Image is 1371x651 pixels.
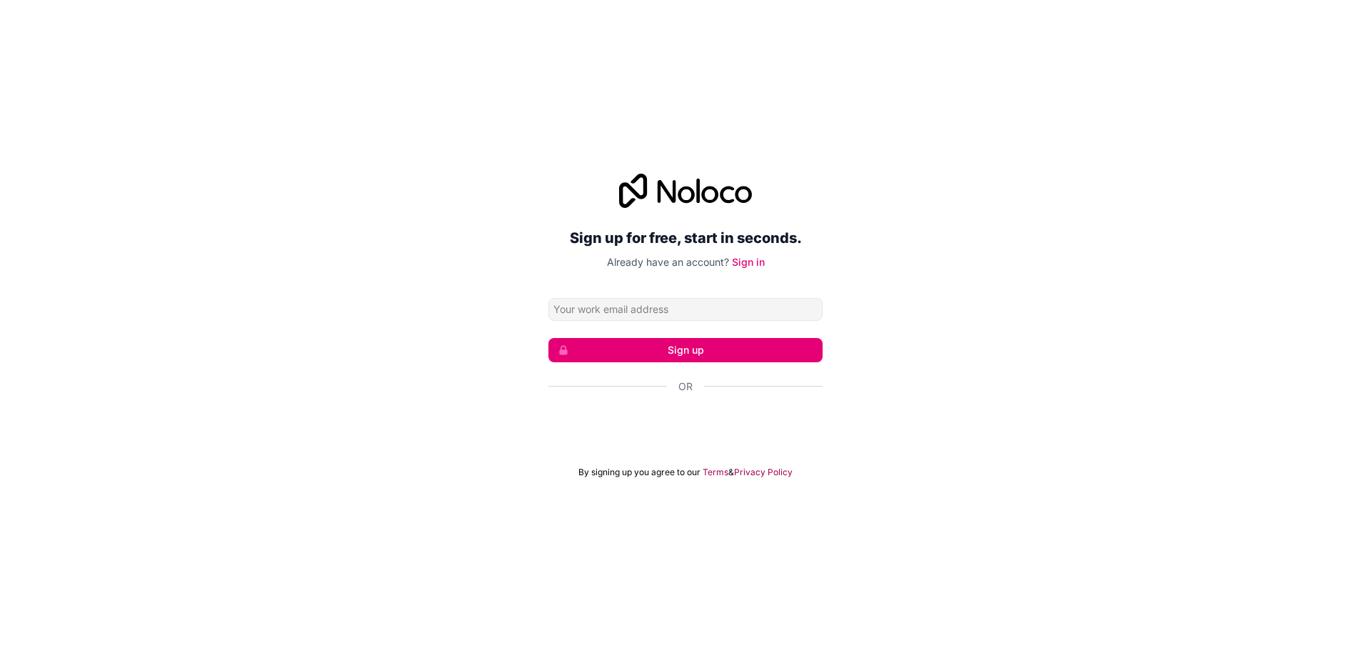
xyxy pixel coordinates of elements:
[548,225,823,251] h2: Sign up for free, start in seconds.
[607,256,729,268] span: Already have an account?
[541,409,830,441] iframe: Schaltfläche „Über Google anmelden“
[678,379,693,394] span: Or
[734,467,793,478] a: Privacy Policy
[703,467,728,478] a: Terms
[728,467,734,478] span: &
[578,467,700,478] span: By signing up you agree to our
[548,298,823,321] input: Email address
[732,256,765,268] a: Sign in
[548,338,823,362] button: Sign up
